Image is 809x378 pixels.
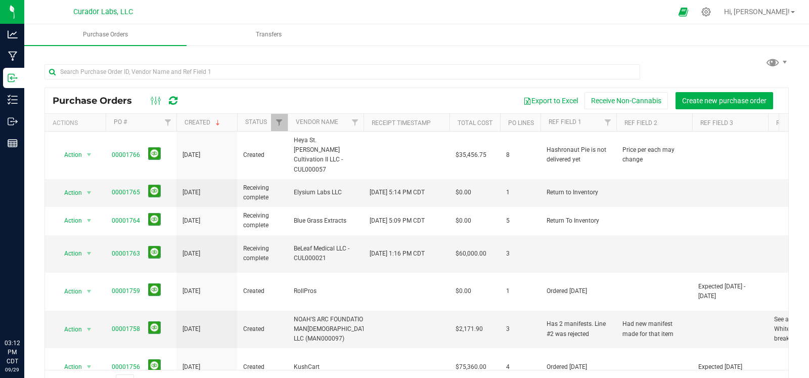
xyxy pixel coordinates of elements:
span: select [83,360,96,374]
span: [DATE] 1:16 PM CDT [370,249,425,259]
span: Transfers [242,30,295,39]
a: 00001759 [112,287,140,295]
a: 00001758 [112,325,140,332]
span: select [83,186,96,200]
span: Purchase Orders [69,30,142,39]
a: PO # [114,118,127,125]
span: select [83,284,96,299]
span: Created [243,362,282,372]
span: [DATE] [183,362,200,372]
span: Ordered [DATE] [547,286,610,296]
a: Filter [347,114,364,131]
span: 1 [506,286,534,296]
a: Ref Field 4 [776,119,809,127]
span: 4 [506,362,534,372]
a: 00001764 [112,217,140,224]
span: [DATE] [183,216,200,226]
span: select [83,214,96,228]
span: Elysium Labs LLC [294,188,357,197]
p: 09/29 [5,366,20,373]
span: $35,456.75 [456,150,486,160]
span: Action [55,284,82,299]
span: KushCart [294,362,357,372]
inline-svg: Outbound [8,116,18,127]
span: Had new manifest made for that item [622,319,686,339]
a: Ref Field 2 [624,119,657,127]
span: select [83,322,96,337]
span: 3 [506,324,534,334]
a: 00001763 [112,250,140,257]
a: Transfers [188,24,350,46]
span: BeLeaf Medical LLC - CUL000021 [294,244,357,263]
span: select [83,246,96,261]
span: $60,000.00 [456,249,486,259]
span: $0.00 [456,216,471,226]
span: [DATE] 5:14 PM CDT [370,188,425,197]
span: Ordered [DATE] [547,362,610,372]
span: [DATE] [183,150,200,160]
span: Return To Inventory [547,216,610,226]
span: Action [55,214,82,228]
a: Filter [271,114,288,131]
span: Created [243,150,282,160]
span: Hi, [PERSON_NAME]! [724,8,790,16]
a: Purchase Orders [24,24,187,46]
span: $0.00 [456,188,471,197]
span: Hashronaut Pie is not delivered yet [547,145,610,164]
span: select [83,148,96,162]
span: 8 [506,150,534,160]
a: Total Cost [458,119,492,127]
span: Blue Grass Extracts [294,216,357,226]
inline-svg: Inbound [8,73,18,83]
a: Status [245,118,267,125]
a: 00001765 [112,189,140,196]
a: 00001766 [112,151,140,158]
span: Receiving complete [243,211,282,230]
span: Action [55,246,82,261]
div: Actions [53,119,102,127]
span: Expected [DATE] - [DATE] [698,282,762,301]
span: Price per each may change [622,145,686,164]
a: Filter [160,114,176,131]
span: Action [55,360,82,374]
inline-svg: Reports [8,138,18,148]
span: NOAH'S ARC FOUNDATION MAN[DEMOGRAPHIC_DATA], LLC (MAN000097) [294,315,372,344]
span: Action [55,322,82,337]
a: Created [185,119,222,126]
div: Manage settings [700,7,712,17]
input: Search Purchase Order ID, Vendor Name and Ref Field 1 [44,64,640,79]
span: Receiving complete [243,244,282,263]
a: Ref Field 3 [700,119,733,127]
p: 03:12 PM CDT [5,339,20,366]
span: [DATE] 5:09 PM CDT [370,216,425,226]
span: Return to Inventory [547,188,610,197]
span: $75,360.00 [456,362,486,372]
span: 5 [506,216,534,226]
button: Create new purchase order [676,92,773,109]
inline-svg: Manufacturing [8,51,18,61]
span: 1 [506,188,534,197]
a: 00001756 [112,363,140,370]
span: RollPros [294,286,357,296]
iframe: Resource center [10,297,40,327]
span: Open Ecommerce Menu [672,2,695,22]
span: $2,171.90 [456,324,483,334]
span: [DATE] [183,188,200,197]
span: Action [55,186,82,200]
span: Curador Labs, LLC [73,8,133,16]
span: [DATE] [183,324,200,334]
button: Receive Non-Cannabis [585,92,668,109]
span: Create new purchase order [682,97,767,105]
inline-svg: Analytics [8,29,18,39]
button: Export to Excel [517,92,585,109]
span: [DATE] [183,286,200,296]
a: Filter [600,114,616,131]
span: Action [55,148,82,162]
span: Expected [DATE] [698,362,762,372]
span: 3 [506,249,534,259]
span: Created [243,324,282,334]
span: Has 2 manifests. Line #2 was rejected [547,319,610,339]
span: [DATE] [183,249,200,259]
span: Purchase Orders [53,95,142,106]
a: Ref Field 1 [549,118,581,125]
